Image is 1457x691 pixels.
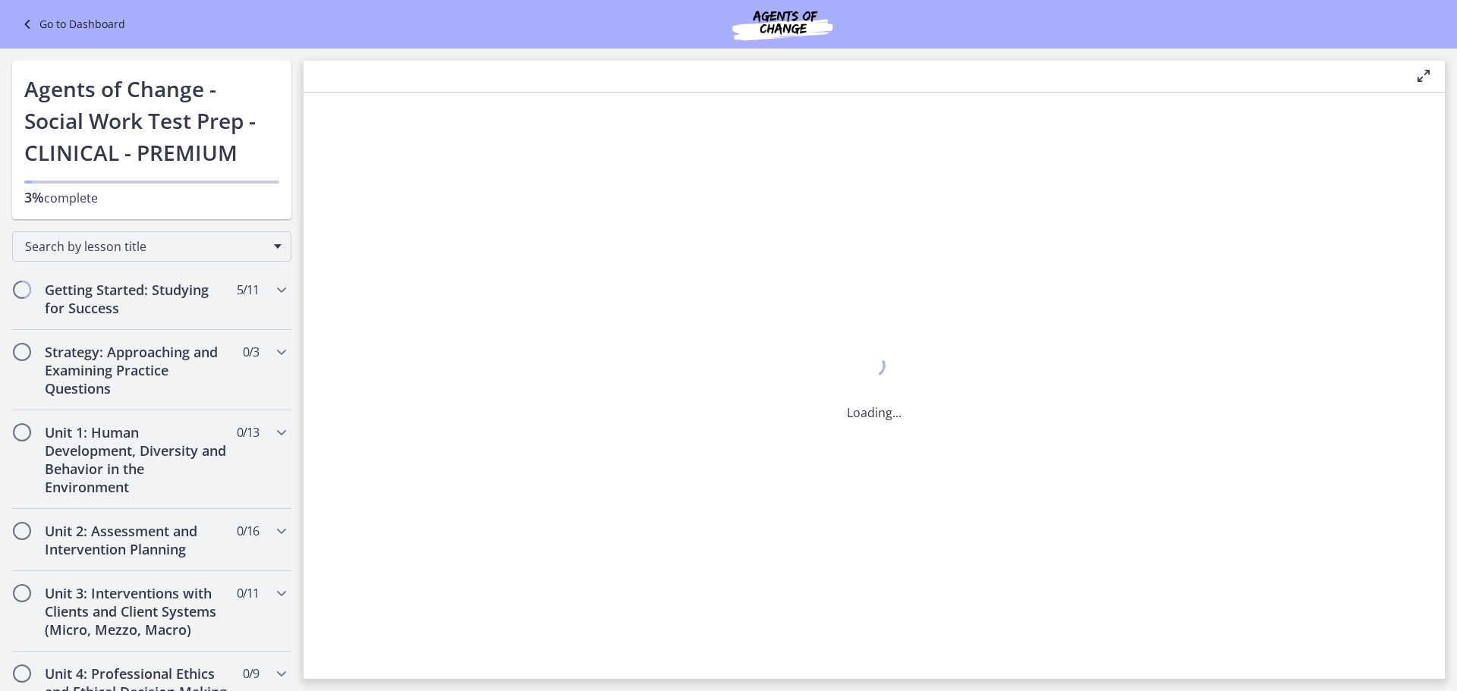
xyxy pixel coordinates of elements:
[24,188,44,206] span: 3%
[25,238,266,255] span: Search by lesson title
[18,15,125,33] a: Go to Dashboard
[45,423,230,496] h2: Unit 1: Human Development, Diversity and Behavior in the Environment
[691,6,873,42] img: Agents of Change
[12,231,291,262] div: Search by lesson title
[24,188,279,207] p: complete
[45,584,230,639] h2: Unit 3: Interventions with Clients and Client Systems (Micro, Mezzo, Macro)
[237,423,259,441] span: 0 / 13
[847,350,902,385] div: 1
[45,522,230,558] h2: Unit 2: Assessment and Intervention Planning
[243,343,259,361] span: 0 / 3
[847,404,902,422] p: Loading...
[237,522,259,540] span: 0 / 16
[237,584,259,602] span: 0 / 11
[237,281,259,299] span: 5 / 11
[45,343,230,397] h2: Strategy: Approaching and Examining Practice Questions
[24,73,279,168] h1: Agents of Change - Social Work Test Prep - CLINICAL - PREMIUM
[243,664,259,683] span: 0 / 9
[45,281,230,317] h2: Getting Started: Studying for Success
